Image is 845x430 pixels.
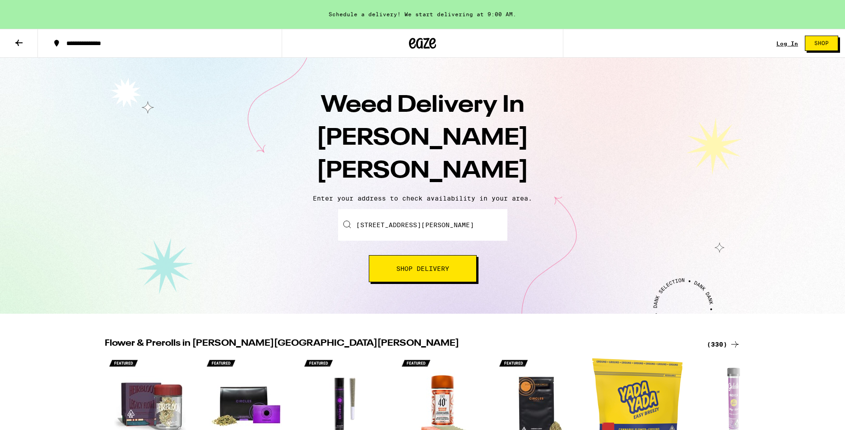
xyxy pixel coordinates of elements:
[396,265,449,272] span: Shop Delivery
[265,89,580,188] h1: Weed Delivery In
[776,41,798,46] a: Log In
[105,339,696,350] h2: Flower & Prerolls in [PERSON_NAME][GEOGRAPHIC_DATA][PERSON_NAME]
[9,195,836,202] p: Enter your address to check availability in your area.
[814,41,829,46] span: Shop
[316,127,529,183] span: [PERSON_NAME] [PERSON_NAME]
[369,255,477,282] button: Shop Delivery
[805,36,838,51] button: Shop
[707,339,740,350] a: (330)
[798,36,845,51] a: Shop
[338,209,507,241] input: Enter your delivery address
